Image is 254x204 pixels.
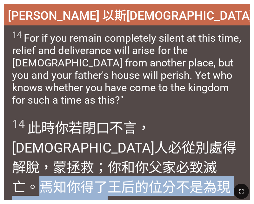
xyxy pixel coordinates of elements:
span: For if you remain completely silent at this time, relief and deliverance will arise for the [DEMO... [12,30,242,106]
sup: 14 [12,117,25,131]
sup: 14 [12,30,22,40]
